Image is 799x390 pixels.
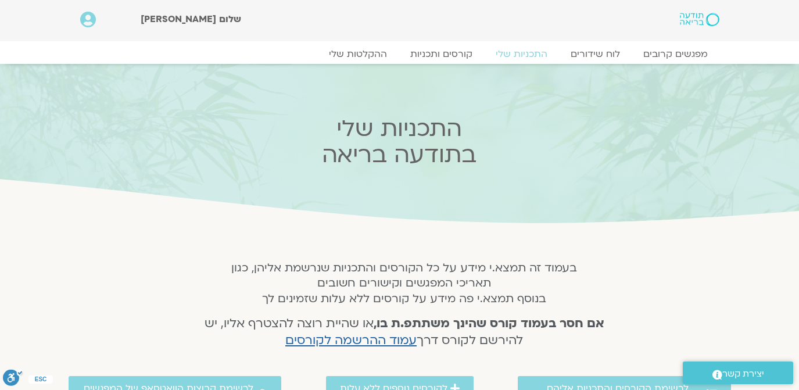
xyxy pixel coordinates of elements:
a: מפגשים קרובים [632,48,719,60]
a: קורסים ותכניות [399,48,484,60]
strong: אם חסר בעמוד קורס שהינך משתתפ.ת בו, [374,315,604,332]
h2: התכניות שלי בתודעה בריאה [171,116,627,168]
span: שלום [PERSON_NAME] [141,13,241,26]
h5: בעמוד זה תמצא.י מידע על כל הקורסים והתכניות שנרשמת אליהן, כגון תאריכי המפגשים וקישורים חשובים בנו... [189,260,619,306]
h4: או שהיית רוצה להצטרף אליו, יש להירשם לקורס דרך [189,316,619,349]
a: התכניות שלי [484,48,559,60]
a: עמוד ההרשמה לקורסים [285,332,417,349]
a: יצירת קשר [683,362,793,384]
span: יצירת קשר [722,366,764,382]
a: ההקלטות שלי [317,48,399,60]
nav: Menu [80,48,719,60]
a: לוח שידורים [559,48,632,60]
